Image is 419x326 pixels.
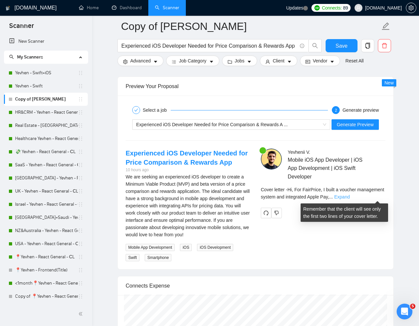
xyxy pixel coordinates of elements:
span: holder [78,241,83,246]
span: edit [382,22,390,31]
span: 5 [410,304,415,309]
span: holder [78,149,83,154]
span: holder [78,175,83,181]
a: HR&CRM - Yevhen - React General - СL [15,106,78,119]
button: Generate Preview [332,119,379,130]
a: 📍Yevhen - Frontend(Title) [15,264,78,277]
button: dislike [271,208,282,218]
span: setting [123,59,128,64]
span: holder [78,202,83,207]
span: Mobile App Development [126,244,175,251]
span: Mobile iOS App Developer | iOS App Development | iOS Swift Developer [288,156,366,180]
span: Client [273,57,284,64]
span: Vendor [313,57,327,64]
a: New Scanner [9,35,83,48]
span: holder [78,70,83,76]
li: Real Estate - Yevhen - React General - СL [4,119,88,132]
div: Remember that the client will see only the first two lines of your cover letter. [301,203,388,222]
img: upwork-logo.png [314,5,320,11]
button: redo [261,208,271,218]
a: NZ&Australia - Yevhen - React General - СL [15,224,78,237]
li: Copy of 📍Yevhen - React General - СL [4,290,88,303]
button: copy [361,39,374,52]
div: 10 hours ago [126,167,250,173]
span: Advanced [130,57,151,64]
span: holder [78,162,83,168]
span: Save [335,42,347,50]
li: HR&CRM - Yevhen - React General - СL [4,106,88,119]
span: holder [78,97,83,102]
a: <1month📍Yevhen - React General - СL [15,277,78,290]
span: New [384,80,394,85]
a: SaaS - Yevhen - React General - СL [15,158,78,172]
span: Yevhenii V . [288,150,310,155]
span: ... [329,194,333,199]
a: dashboardDashboard [112,5,142,11]
span: holder [78,83,83,89]
span: holder [78,268,83,273]
a: Reset All [345,57,363,64]
li: Yevhen - Swift [4,80,88,93]
span: My Scanners [17,54,43,60]
span: 89 [343,4,348,12]
span: info-circle [300,44,304,48]
a: Copy of 📍Yevhen - React General - СL [15,290,78,303]
div: Remember that the client will see only the first two lines of your cover letter. [261,186,385,200]
span: user [356,6,361,10]
span: holder [78,294,83,299]
span: redo [261,210,271,216]
li: 📍Yevhen - Frontend(Title) [4,264,88,277]
a: setting [406,5,416,11]
span: iOS Development [197,244,233,251]
iframe: Intercom live chat [397,304,412,319]
span: Job Category [179,57,206,64]
button: userClientcaret-down [260,56,297,66]
span: Jobs [235,57,245,64]
a: 💸 Yevhen - React General - СL [15,145,78,158]
a: Experienced iOS Developer Needed for Price Comparison & Rewards App [126,150,248,166]
div: Connects Expense [126,276,385,295]
span: dislike [274,210,279,216]
span: My Scanners [9,54,43,60]
span: caret-down [153,59,158,64]
span: Swift [126,254,139,261]
span: caret-down [287,59,292,64]
a: [GEOGRAPHIC_DATA]+Saudi - Yevhen - React General - СL [15,211,78,224]
span: Connects: [322,4,342,12]
span: bars [172,59,176,64]
li: New Scanner [4,35,88,48]
span: Scanner [4,21,39,35]
li: 💸 Yevhen - React General - СL [4,145,88,158]
div: Generate preview [342,106,379,114]
input: Scanner name... [121,18,380,35]
img: c1j7Sg90kHuYCLctm_HIlZdH_GbHsuG8jdkTZQTD4xVlUgUKFNEXY5ncmpHjeBIv4X [261,149,282,170]
span: holder [78,189,83,194]
span: search [309,43,321,49]
div: Select a job [143,106,171,114]
li: UK - Yevhen - React General - СL [4,185,88,198]
li: USA - Yevhen - React General - СL [4,237,88,250]
span: holder [78,281,83,286]
span: folder [228,59,232,64]
span: holder [78,215,83,220]
button: barsJob Categorycaret-down [166,56,219,66]
span: 2 [335,108,337,113]
li: Switzerland - Yevhen - React General - СL [4,172,88,185]
span: user [265,59,270,64]
button: Save [326,39,357,52]
span: Generate Preview [337,121,374,128]
a: Expand [334,194,350,199]
a: [GEOGRAPHIC_DATA] - Yevhen - React General - СL [15,172,78,185]
a: Yevhen - Swift+iOS [15,66,78,80]
span: double-left [78,311,85,317]
span: holder [78,254,83,260]
li: 📍Yevhen - React General - СL [4,250,88,264]
a: searchScanner [155,5,179,11]
span: Smartphone [145,254,171,261]
a: Israel - Yevhen - React General - СL [15,198,78,211]
span: holder [78,136,83,141]
li: UAE+Saudi - Yevhen - React General - СL [4,211,88,224]
a: 📍Yevhen - React General - СL [15,250,78,264]
span: idcard [306,59,310,64]
span: holder [78,123,83,128]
